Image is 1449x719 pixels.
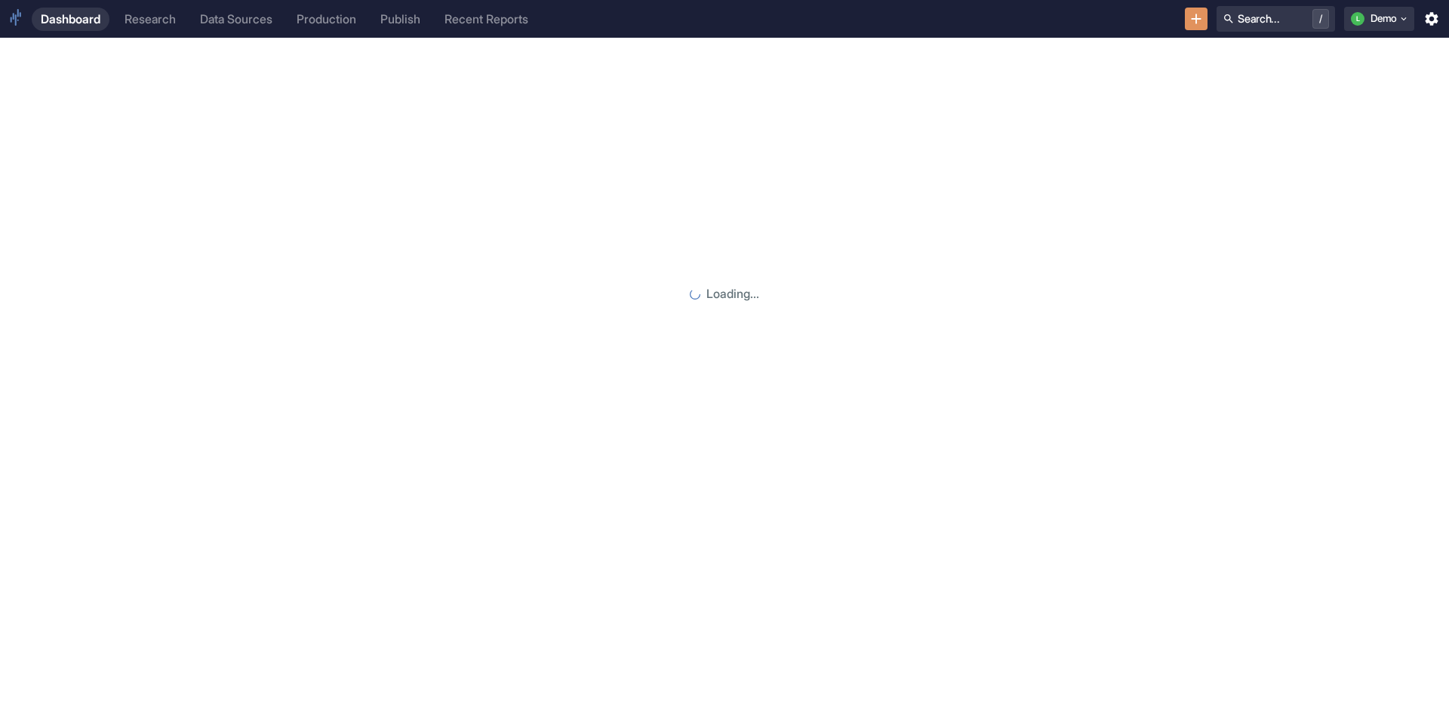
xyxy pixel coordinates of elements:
[435,8,537,31] a: Recent Reports
[125,12,176,26] div: Research
[297,12,356,26] div: Production
[706,285,759,303] p: Loading...
[371,8,429,31] a: Publish
[32,8,109,31] a: Dashboard
[200,12,272,26] div: Data Sources
[115,8,185,31] a: Research
[1185,8,1208,31] button: New Resource
[1217,6,1335,32] button: Search.../
[191,8,281,31] a: Data Sources
[445,12,528,26] div: Recent Reports
[380,12,420,26] div: Publish
[1351,12,1364,26] div: L
[41,12,100,26] div: Dashboard
[1344,7,1414,31] button: LDemo
[288,8,365,31] a: Production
